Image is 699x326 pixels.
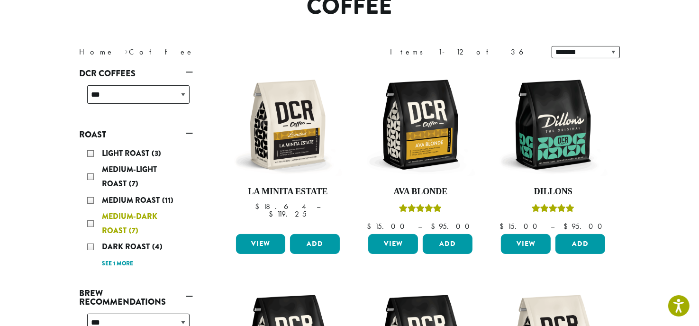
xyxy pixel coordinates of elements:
span: (11) [163,195,174,206]
span: $ [431,221,439,231]
span: $ [367,221,375,231]
a: La Minita Estate [234,70,343,230]
span: (4) [153,241,163,252]
div: Items 1-12 of 36 [390,46,537,58]
a: Roast [80,127,193,143]
a: DillonsRated 5.00 out of 5 [499,70,608,230]
img: DCR-12oz-Ava-Blonde-Stock-scaled.png [366,70,475,179]
a: DCR Coffees [80,65,193,81]
span: › [125,43,128,58]
span: $ [255,201,263,211]
a: View [236,234,286,254]
span: Medium Roast [102,195,163,206]
bdi: 95.00 [563,221,607,231]
h4: Ava Blonde [366,187,475,197]
span: (7) [129,225,139,236]
span: $ [499,221,508,231]
nav: Breadcrumb [80,46,336,58]
bdi: 15.00 [499,221,542,231]
span: (7) [129,178,139,189]
bdi: 95.00 [431,221,474,231]
span: – [418,221,422,231]
bdi: 119.25 [269,209,307,219]
span: Medium-Light Roast [102,164,157,189]
h4: La Minita Estate [234,187,343,197]
a: View [368,234,418,254]
div: DCR Coffees [80,81,193,115]
div: Rated 5.00 out of 5 [399,203,442,217]
span: – [551,221,554,231]
span: $ [269,209,277,219]
span: Medium-Dark Roast [102,211,158,236]
h4: Dillons [499,187,608,197]
div: Roast [80,143,193,274]
button: Add [290,234,340,254]
img: DCR-12oz-La-Minita-Estate-Stock-scaled.png [233,70,342,179]
a: Home [80,47,115,57]
bdi: 18.64 [255,201,308,211]
span: $ [563,221,572,231]
a: See 1 more [102,259,134,269]
button: Add [555,234,605,254]
bdi: 15.00 [367,221,409,231]
a: View [501,234,551,254]
a: Ava BlondeRated 5.00 out of 5 [366,70,475,230]
span: (3) [152,148,162,159]
div: Rated 5.00 out of 5 [532,203,574,217]
img: DCR-12oz-Dillons-Stock-scaled.png [499,70,608,179]
span: – [317,201,320,211]
a: Brew Recommendations [80,285,193,310]
span: Light Roast [102,148,152,159]
span: Dark Roast [102,241,153,252]
button: Add [423,234,472,254]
